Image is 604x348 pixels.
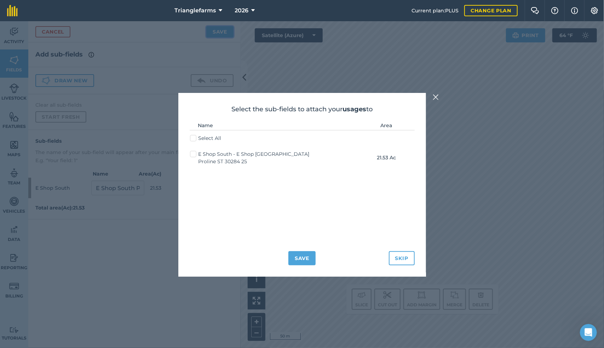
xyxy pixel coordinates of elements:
[590,7,599,14] img: A cog icon
[571,6,578,15] img: svg+xml;base64,PHN2ZyB4bWxucz0iaHR0cDovL3d3dy53My5vcmcvMjAwMC9zdmciIHdpZHRoPSIxNyIgaGVpZ2h0PSIxNy...
[464,5,518,16] a: Change plan
[433,93,439,101] img: svg+xml;base64,PHN2ZyB4bWxucz0iaHR0cDovL3d3dy53My5vcmcvMjAwMC9zdmciIHdpZHRoPSIyMiIgaGVpZ2h0PSIzMC...
[190,151,316,165] label: E Shop South - E Shop [GEOGRAPHIC_DATA] Proline ST 30284 25
[551,7,559,14] img: A question mark icon
[235,6,249,15] span: 2026
[190,135,222,142] label: Select All
[288,251,316,265] button: Save
[190,104,415,114] h2: Select the sub-fields to attach your to
[580,324,597,341] iframe: Intercom live chat
[358,121,415,130] th: Area
[412,7,459,14] span: Current plan : PLUS
[190,121,358,130] th: Name
[389,251,415,265] button: Skip
[343,105,366,113] strong: usages
[531,7,539,14] img: Two speech bubbles overlapping with the left bubble in the forefront
[7,5,18,16] img: fieldmargin Logo
[174,6,216,15] span: Trianglefarms
[358,146,415,170] td: 21.53 Ac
